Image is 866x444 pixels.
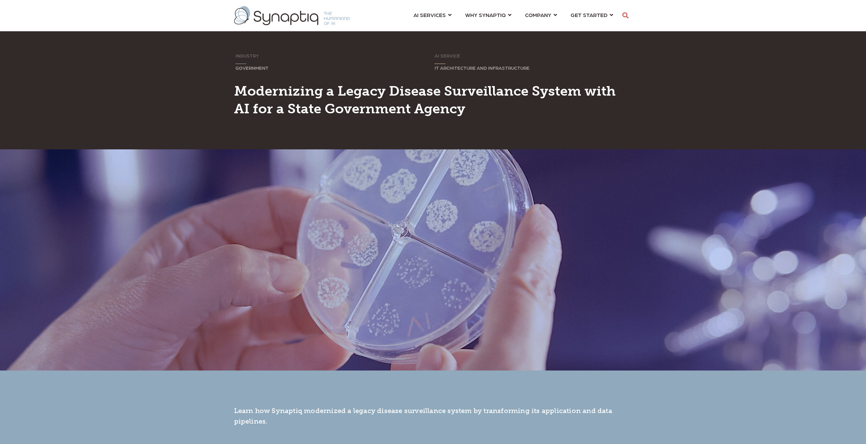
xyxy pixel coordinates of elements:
span: WHY SYNAPTIQ [465,10,506,19]
span: Learn how Synaptiq modernized a legacy disease surveillance system by transforming its applicatio... [234,407,612,425]
span: Modernizing a Legacy Disease Surveillance System with AI for a State Government Agency [234,83,616,117]
span: INDUSTRY [235,53,259,58]
a: COMPANY [525,9,557,21]
span: IT ARCHITECTURE AND INFRASTRUCTURE [435,65,529,70]
a: WHY SYNAPTIQ [465,9,511,21]
nav: menu [407,3,620,28]
span: AI SERVICES [413,10,446,19]
a: GET STARTED [571,9,613,21]
span: GET STARTED [571,10,607,19]
a: AI SERVICES [413,9,452,21]
img: synaptiq logo-2 [234,6,350,25]
span: GOVERNMENT [235,65,268,70]
span: COMPANY [525,10,551,19]
span: AI SERVICE [435,53,460,58]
